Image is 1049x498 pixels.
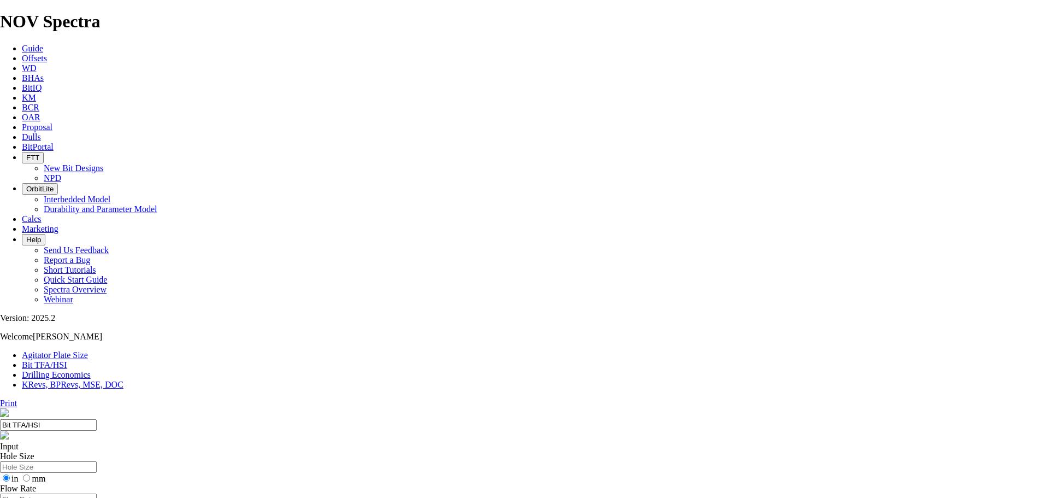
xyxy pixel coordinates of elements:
a: BitIQ [22,83,42,92]
a: Marketing [22,224,58,233]
span: FTT [26,154,39,162]
a: Bit TFA/HSI [22,360,67,370]
a: Spectra Overview [44,285,107,294]
button: Help [22,234,45,245]
a: Interbedded Model [44,195,110,204]
input: mm [23,474,30,482]
a: Send Us Feedback [44,245,109,255]
a: Webinar [44,295,73,304]
a: BitPortal [22,142,54,151]
a: NPD [44,173,61,183]
a: BCR [22,103,39,112]
a: WD [22,63,37,73]
a: New Bit Designs [44,163,103,173]
a: Report a Bug [44,255,90,265]
a: Guide [22,44,43,53]
a: Short Tutorials [44,265,96,274]
a: Proposal [22,122,52,132]
input: in [3,474,10,482]
a: KM [22,93,36,102]
a: Agitator Plate Size [22,350,88,360]
button: FTT [22,152,44,163]
a: KRevs, BPRevs, MSE, DOC [22,380,123,389]
a: Durability and Parameter Model [44,204,157,214]
a: OAR [22,113,40,122]
a: Calcs [22,214,42,224]
a: Drilling Economics [22,370,91,379]
a: Offsets [22,54,47,63]
span: OrbitLite [26,185,54,193]
a: Quick Start Guide [44,275,107,284]
label: mm [20,474,45,483]
button: OrbitLite [22,183,58,195]
span: Help [26,236,41,244]
span: [PERSON_NAME] [33,332,102,341]
a: BHAs [22,73,44,83]
a: Dulls [22,132,41,142]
